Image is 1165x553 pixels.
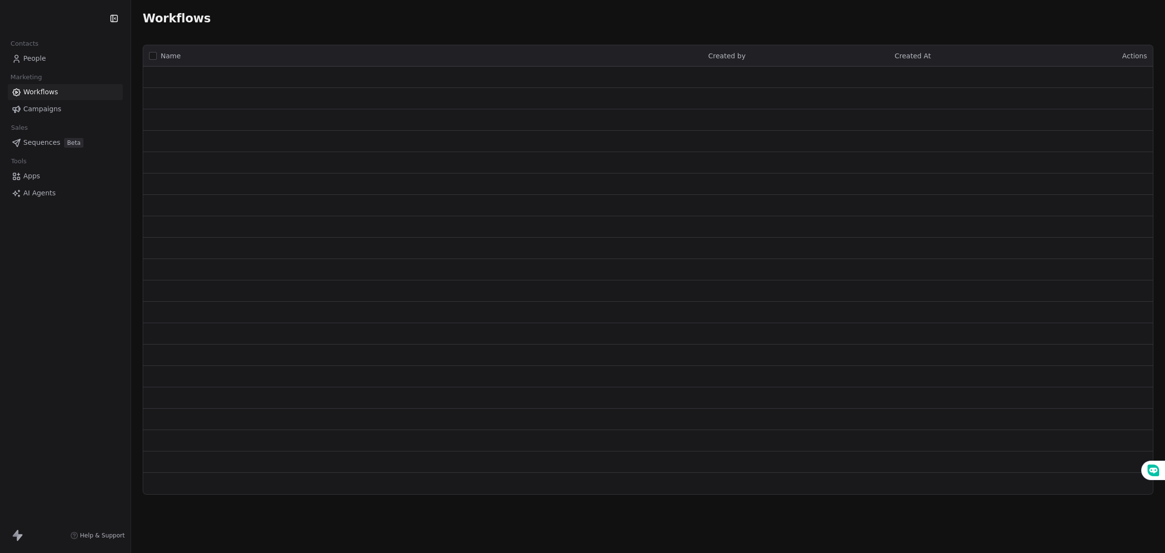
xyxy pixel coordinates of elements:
span: Sales [7,121,32,135]
span: Actions [1122,52,1147,60]
span: Created At [895,52,931,60]
span: Sequences [23,138,60,148]
a: SequencesBeta [8,135,123,151]
span: Campaigns [23,104,61,114]
a: People [8,51,123,67]
span: Workflows [23,87,58,97]
a: Campaigns [8,101,123,117]
span: Marketing [6,70,46,85]
span: Contacts [6,36,43,51]
span: Workflows [143,12,211,25]
span: Beta [64,138,83,148]
span: AI Agents [23,188,56,198]
span: Apps [23,171,40,181]
span: Help & Support [80,532,125,539]
span: Created by [708,52,746,60]
a: Apps [8,168,123,184]
a: Workflows [8,84,123,100]
a: Help & Support [70,532,125,539]
span: Tools [7,154,31,169]
span: Name [161,51,181,61]
span: People [23,53,46,64]
a: AI Agents [8,185,123,201]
